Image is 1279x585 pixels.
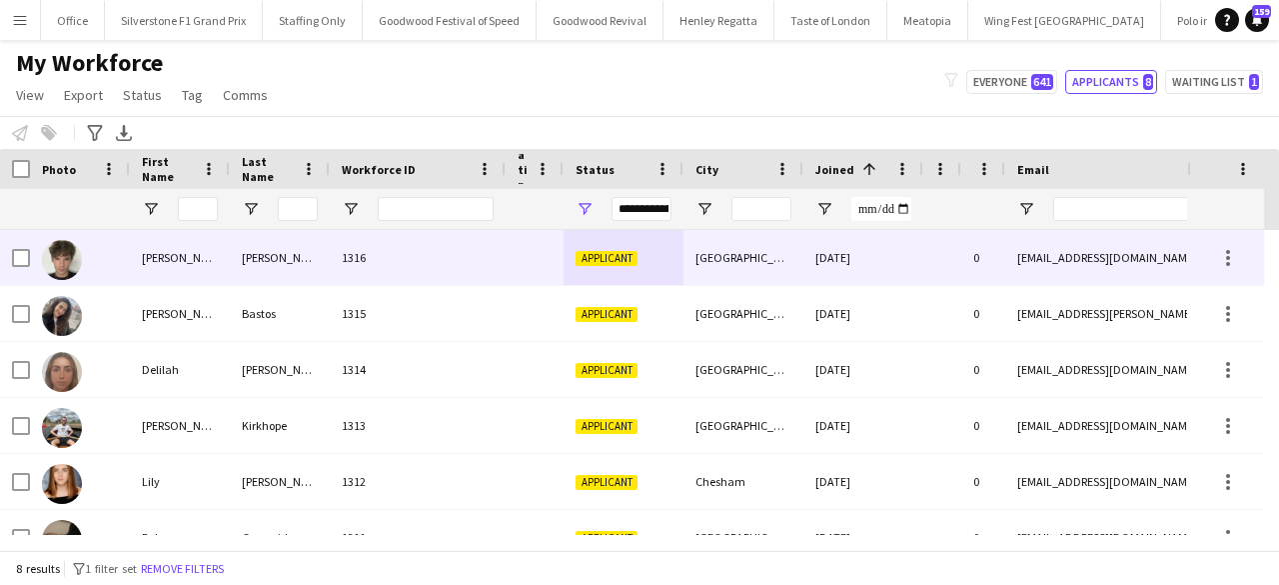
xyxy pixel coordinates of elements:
span: First Name [142,154,194,184]
div: 0 [961,398,1005,453]
span: Photo [42,162,76,177]
div: 0 [961,342,1005,397]
span: Workforce ID [342,162,416,177]
button: Open Filter Menu [815,200,833,218]
div: [DATE] [803,454,923,509]
img: James Kirkhope [42,408,82,448]
button: Open Filter Menu [695,200,713,218]
div: 1313 [330,398,506,453]
img: Delilah Creasey [42,352,82,392]
div: [EMAIL_ADDRESS][DOMAIN_NAME] [1005,342,1231,397]
button: Open Filter Menu [142,200,160,218]
span: Applicant [576,251,638,266]
div: Lily [130,454,230,509]
input: Workforce ID Filter Input [378,197,494,221]
button: Goodwood Festival of Speed [363,1,537,40]
span: 8 [1143,74,1153,90]
app-action-btn: Advanced filters [83,121,107,145]
div: 0 [961,454,1005,509]
div: [EMAIL_ADDRESS][DOMAIN_NAME] [1005,454,1231,509]
div: Kirkhope [230,398,330,453]
input: City Filter Input [731,197,791,221]
span: Joined [815,162,854,177]
img: Barbara Bastos [42,296,82,336]
span: 641 [1031,74,1053,90]
div: [PERSON_NAME] [130,286,230,341]
div: [GEOGRAPHIC_DATA] [683,510,803,565]
button: Open Filter Menu [342,200,360,218]
a: Export [56,82,111,108]
div: [PERSON_NAME] [130,230,230,285]
div: [PERSON_NAME] [230,342,330,397]
button: Goodwood Revival [537,1,663,40]
button: Meatopia [887,1,968,40]
button: Silverstone F1 Grand Prix [105,1,263,40]
div: 0 [961,230,1005,285]
div: [GEOGRAPHIC_DATA] [683,286,803,341]
span: Applicant [576,531,638,546]
div: [DATE] [803,398,923,453]
div: 1315 [330,286,506,341]
button: Waiting list1 [1165,70,1263,94]
button: Remove filters [137,558,228,580]
input: Last Name Filter Input [278,197,318,221]
input: Email Filter Input [1053,197,1219,221]
div: Delilah [130,342,230,397]
div: [EMAIL_ADDRESS][PERSON_NAME][PERSON_NAME][DOMAIN_NAME] [1005,286,1231,341]
span: Tag [182,86,203,104]
a: Tag [174,82,211,108]
a: Status [115,82,170,108]
a: View [8,82,52,108]
img: Lily Phelps [42,464,82,504]
div: 0 [961,510,1005,565]
div: 1312 [330,454,506,509]
div: Bastos [230,286,330,341]
a: Comms [215,82,276,108]
div: [GEOGRAPHIC_DATA] [683,398,803,453]
span: 159 [1252,5,1271,18]
app-action-btn: Export XLSX [112,121,136,145]
button: Office [41,1,105,40]
span: Applicant [576,307,638,322]
button: Wing Fest [GEOGRAPHIC_DATA] [968,1,1161,40]
img: Alexander Burch [42,240,82,280]
span: Applicant [576,419,638,434]
div: [PERSON_NAME] [230,454,330,509]
div: [PERSON_NAME] [130,398,230,453]
span: Applicant [576,475,638,490]
div: [DATE] [803,230,923,285]
div: 1316 [330,230,506,285]
a: 159 [1245,8,1269,32]
span: 1 filter set [85,561,137,576]
span: View [16,86,44,104]
div: [PERSON_NAME] [230,230,330,285]
div: Chesham [683,454,803,509]
span: Status [123,86,162,104]
span: Last Name [242,154,294,184]
div: [EMAIL_ADDRESS][DOMAIN_NAME] [1005,398,1231,453]
div: Greensides [230,510,330,565]
button: Open Filter Menu [242,200,260,218]
button: Taste of London [774,1,887,40]
span: Comms [223,86,268,104]
span: Email [1017,162,1049,177]
div: Ruby [130,510,230,565]
button: Open Filter Menu [1017,200,1035,218]
span: Export [64,86,103,104]
span: Rating [518,132,528,207]
div: [DATE] [803,286,923,341]
div: [DATE] [803,342,923,397]
span: My Workforce [16,48,163,78]
div: 0 [961,286,1005,341]
span: 1 [1249,74,1259,90]
button: Open Filter Menu [576,200,594,218]
input: Joined Filter Input [851,197,911,221]
div: [GEOGRAPHIC_DATA] [683,342,803,397]
span: Status [576,162,615,177]
div: [DATE] [803,510,923,565]
input: First Name Filter Input [178,197,218,221]
div: [EMAIL_ADDRESS][DOMAIN_NAME] [1005,510,1231,565]
span: Applicant [576,363,638,378]
button: Applicants8 [1065,70,1157,94]
button: Henley Regatta [663,1,774,40]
